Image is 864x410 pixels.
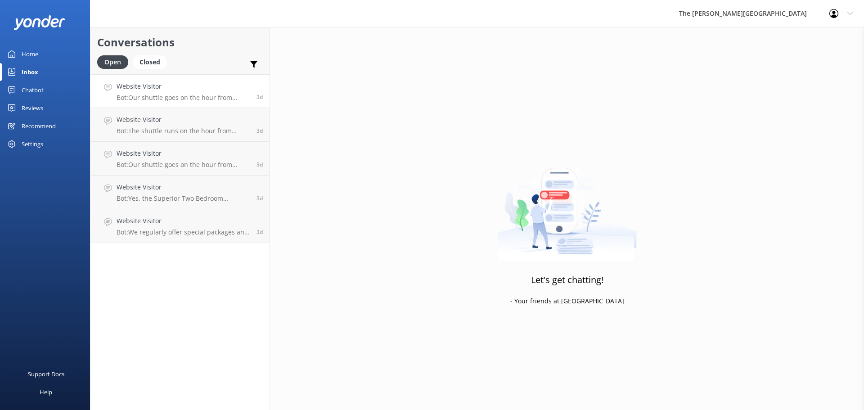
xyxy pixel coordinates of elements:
[117,149,250,158] h4: Website Visitor
[256,161,263,168] span: Aug 30 2025 08:43pm (UTC +12:00) Pacific/Auckland
[256,127,263,135] span: Aug 31 2025 12:07am (UTC +12:00) Pacific/Auckland
[117,161,250,169] p: Bot: Our shuttle goes on the hour from 8:00am, returning at 15 minutes past the hour until 10:15p...
[256,194,263,202] span: Aug 30 2025 08:36pm (UTC +12:00) Pacific/Auckland
[13,15,65,30] img: yonder-white-logo.png
[22,117,56,135] div: Recommend
[90,108,270,142] a: Website VisitorBot:The shuttle runs on the hour from 8:00am, returning at 15 minutes past the hou...
[117,216,250,226] h4: Website Visitor
[22,81,44,99] div: Chatbot
[498,149,637,261] img: artwork of a man stealing a conversation from at giant smartphone
[117,228,250,236] p: Bot: We regularly offer special packages and promotions. Please check our website or contact us d...
[90,176,270,209] a: Website VisitorBot:Yes, the Superior Two Bedroom Apartment includes laundry facilities, which mea...
[90,142,270,176] a: Website VisitorBot:Our shuttle goes on the hour from 8:00am, returning at 15 minutes past the hou...
[531,273,603,287] h3: Let's get chatting!
[97,34,263,51] h2: Conversations
[90,209,270,243] a: Website VisitorBot:We regularly offer special packages and promotions. Please check our website o...
[40,383,52,401] div: Help
[22,99,43,117] div: Reviews
[117,115,250,125] h4: Website Visitor
[90,74,270,108] a: Website VisitorBot:Our shuttle goes on the hour from 8:00am, returning at 15 minutes past the hou...
[117,81,250,91] h4: Website Visitor
[117,194,250,203] p: Bot: Yes, the Superior Two Bedroom Apartment includes laundry facilities, which means it has a wa...
[117,182,250,192] h4: Website Visitor
[256,228,263,236] span: Aug 30 2025 08:11pm (UTC +12:00) Pacific/Auckland
[117,127,250,135] p: Bot: The shuttle runs on the hour from 8:00am, returning at 15 minutes past the hour, up until 10...
[22,45,38,63] div: Home
[22,63,38,81] div: Inbox
[510,296,624,306] p: - Your friends at [GEOGRAPHIC_DATA]
[256,93,263,101] span: Aug 31 2025 08:57am (UTC +12:00) Pacific/Auckland
[117,94,250,102] p: Bot: Our shuttle goes on the hour from 8:00am, returning at 15 minutes past the hour, up until 10...
[97,57,133,67] a: Open
[22,135,43,153] div: Settings
[97,55,128,69] div: Open
[133,55,167,69] div: Closed
[133,57,171,67] a: Closed
[28,365,64,383] div: Support Docs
